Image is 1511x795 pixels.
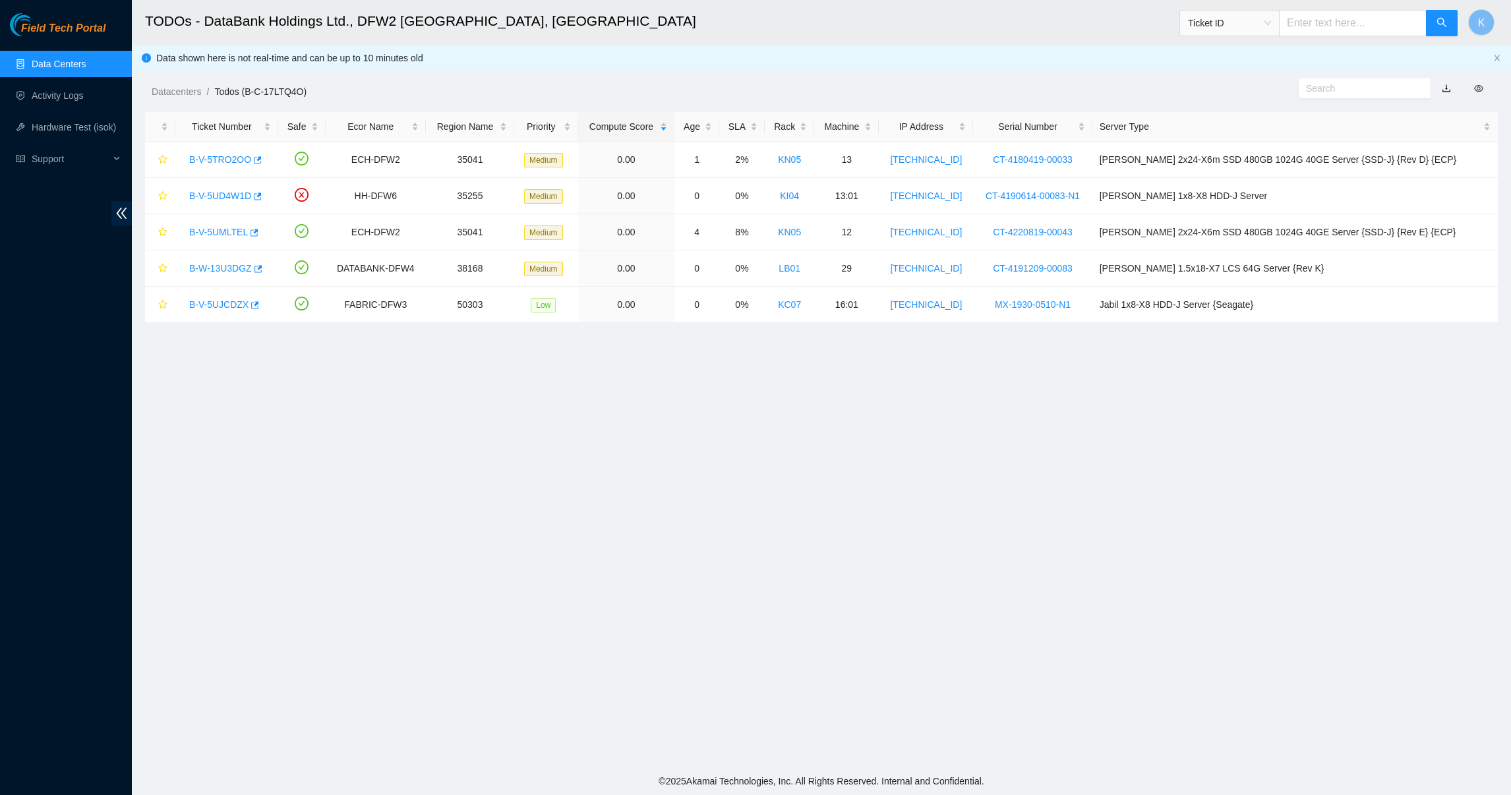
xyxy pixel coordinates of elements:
[1474,84,1483,93] span: eye
[1092,214,1498,250] td: [PERSON_NAME] 2x24-X6m SSD 480GB 1024G 40GE Server {SSD-J} {Rev E} {ECP}
[426,287,514,323] td: 50303
[993,154,1073,165] a: CT-4180419-00033
[719,178,765,214] td: 0%
[32,90,84,101] a: Activity Logs
[206,86,209,97] span: /
[189,263,252,274] a: B-W-13U3DGZ
[1442,83,1451,94] a: download
[674,287,719,323] td: 0
[158,264,167,274] span: star
[1478,15,1485,31] span: K
[779,263,800,274] a: LB01
[10,13,67,36] img: Akamai Technologies
[993,227,1073,237] a: CT-4220819-00043
[1437,17,1447,30] span: search
[890,299,962,310] a: [TECHNICAL_ID]
[326,287,427,323] td: FABRIC-DFW3
[719,250,765,287] td: 0%
[986,191,1080,201] a: CT-4190614-00083-N1
[158,300,167,310] span: star
[426,214,514,250] td: 35041
[1092,178,1498,214] td: [PERSON_NAME] 1x8-X8 HDD-J Server
[32,146,109,172] span: Support
[1306,81,1413,96] input: Search
[524,225,563,240] span: Medium
[158,227,167,238] span: star
[780,191,799,201] a: KI04
[814,142,879,178] td: 13
[295,152,309,165] span: check-circle
[814,287,879,323] td: 16:01
[578,142,675,178] td: 0.00
[719,214,765,250] td: 8%
[326,142,427,178] td: ECH-DFW2
[189,299,249,310] a: B-V-5UJCDZX
[531,298,556,312] span: Low
[16,154,25,163] span: read
[152,86,201,97] a: Datacenters
[993,263,1073,274] a: CT-4191209-00083
[890,263,962,274] a: [TECHNICAL_ID]
[295,188,309,202] span: close-circle
[326,214,427,250] td: ECH-DFW2
[32,122,116,132] a: Hardware Test (isok)
[1279,10,1427,36] input: Enter text here...
[152,294,168,315] button: star
[524,153,563,167] span: Medium
[814,250,879,287] td: 29
[152,185,168,206] button: star
[21,22,105,35] span: Field Tech Portal
[295,297,309,310] span: check-circle
[719,142,765,178] td: 2%
[10,24,105,41] a: Akamai TechnologiesField Tech Portal
[524,189,563,204] span: Medium
[189,154,251,165] a: B-V-5TRO2OO
[674,250,719,287] td: 0
[111,201,132,225] span: double-left
[719,287,765,323] td: 0%
[1092,250,1498,287] td: [PERSON_NAME] 1.5x18-X7 LCS 64G Server {Rev K}
[778,154,801,165] a: KN05
[524,262,563,276] span: Medium
[295,260,309,274] span: check-circle
[158,155,167,165] span: star
[326,250,427,287] td: DATABANK-DFW4
[152,258,168,279] button: star
[890,154,962,165] a: [TECHNICAL_ID]
[1432,78,1461,99] button: download
[578,214,675,250] td: 0.00
[132,767,1511,795] footer: © 2025 Akamai Technologies, Inc. All Rights Reserved. Internal and Confidential.
[1092,287,1498,323] td: Jabil 1x8-X8 HDD-J Server {Seagate}
[426,250,514,287] td: 38168
[1092,142,1498,178] td: [PERSON_NAME] 2x24-X6m SSD 480GB 1024G 40GE Server {SSD-J} {Rev D} {ECP}
[214,86,307,97] a: Todos (B-C-17LTQ4O)
[995,299,1071,310] a: MX-1930-0510-N1
[890,191,962,201] a: [TECHNICAL_ID]
[295,224,309,238] span: check-circle
[578,287,675,323] td: 0.00
[1468,9,1495,36] button: K
[1426,10,1458,36] button: search
[158,191,167,202] span: star
[1493,54,1501,62] span: close
[426,178,514,214] td: 35255
[1188,13,1271,33] span: Ticket ID
[326,178,427,214] td: HH-DFW6
[814,178,879,214] td: 13:01
[152,221,168,243] button: star
[189,191,251,201] a: B-V-5UD4W1D
[189,227,248,237] a: B-V-5UMLTEL
[32,59,86,69] a: Data Centers
[778,227,801,237] a: KN05
[674,142,719,178] td: 1
[1493,54,1501,63] button: close
[426,142,514,178] td: 35041
[578,178,675,214] td: 0.00
[152,149,168,170] button: star
[890,227,962,237] a: [TECHNICAL_ID]
[674,178,719,214] td: 0
[778,299,801,310] a: KC07
[814,214,879,250] td: 12
[674,214,719,250] td: 4
[578,250,675,287] td: 0.00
